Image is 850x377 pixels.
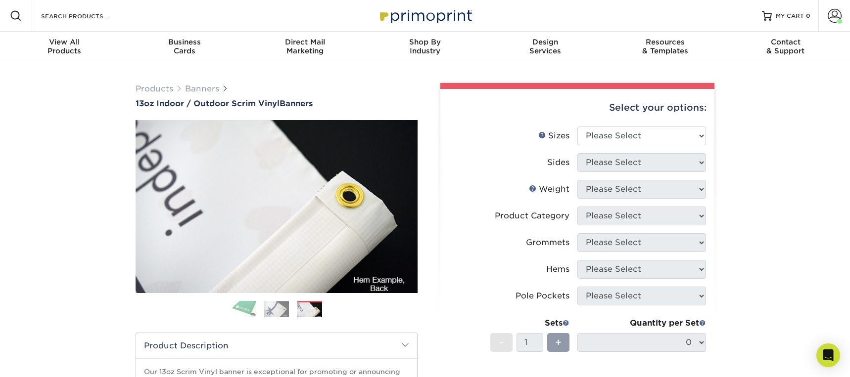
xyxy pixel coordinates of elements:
span: 0 [806,12,810,19]
div: Services [485,38,605,55]
div: Open Intercom Messenger [816,343,840,367]
a: Resources& Templates [605,32,725,63]
input: SEARCH PRODUCTS..... [40,10,137,22]
a: Direct MailMarketing [245,32,365,63]
div: Select your options: [448,89,707,126]
a: Shop ByIndustry [365,32,485,63]
a: Contact& Support [725,32,846,63]
span: Design [485,38,605,46]
span: + [555,335,562,350]
span: 13oz Indoor / Outdoor Scrim Vinyl [136,99,280,108]
img: Banners 03 [297,301,322,318]
a: Banners [185,84,219,93]
div: Quantity per Set [577,317,706,329]
div: Product Category [495,210,569,222]
h1: Banners [136,99,418,108]
div: Sizes [538,130,569,142]
a: View AllProducts [4,32,125,63]
span: Business [125,38,245,46]
span: Direct Mail [245,38,365,46]
div: Weight [529,183,569,195]
div: Industry [365,38,485,55]
div: Cards [125,38,245,55]
a: DesignServices [485,32,605,63]
div: Sets [490,317,569,329]
img: Banners 01 [231,300,256,318]
img: Primoprint [376,5,474,26]
span: View All [4,38,125,46]
a: Products [136,84,173,93]
div: Pole Pockets [516,290,569,302]
div: & Templates [605,38,725,55]
h2: Product Description [136,333,417,358]
div: & Support [725,38,846,55]
img: Banners 02 [264,301,289,318]
span: Contact [725,38,846,46]
img: 13oz Indoor / Outdoor Scrim Vinyl 03 [136,113,418,300]
span: MY CART [776,12,804,20]
span: Shop By [365,38,485,46]
div: Grommets [526,237,569,249]
span: Resources [605,38,725,46]
div: Hems [546,263,569,275]
span: - [499,335,504,350]
div: Sides [547,157,569,168]
div: Products [4,38,125,55]
a: 13oz Indoor / Outdoor Scrim VinylBanners [136,99,418,108]
a: BusinessCards [125,32,245,63]
div: Marketing [245,38,365,55]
